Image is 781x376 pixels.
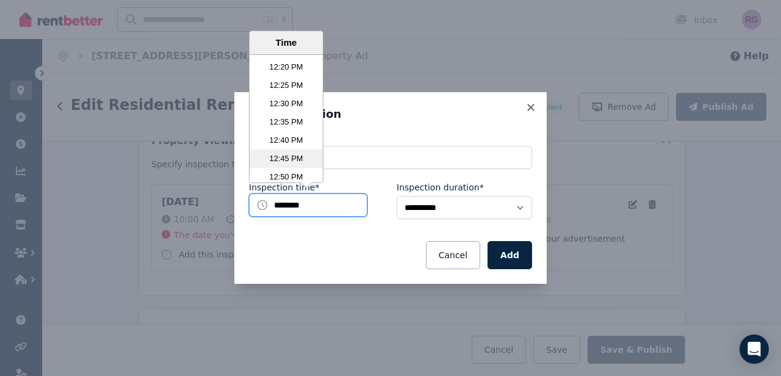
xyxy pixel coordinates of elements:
[253,36,320,50] div: Time
[250,150,323,168] li: 12:45 PM
[250,58,323,76] li: 12:20 PM
[250,113,323,131] li: 12:35 PM
[426,241,480,269] button: Cancel
[250,76,323,95] li: 12:25 PM
[250,95,323,113] li: 12:30 PM
[488,241,532,269] button: Add
[250,55,323,183] ul: Time
[740,334,769,364] div: Open Intercom Messenger
[249,107,532,121] h3: Add inspection
[250,168,323,186] li: 12:50 PM
[250,131,323,150] li: 12:40 PM
[397,181,484,193] label: Inspection duration*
